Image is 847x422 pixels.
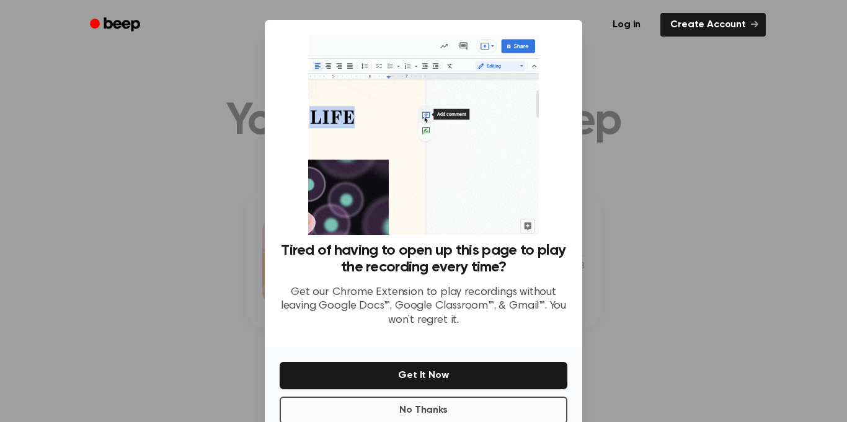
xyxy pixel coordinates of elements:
img: Beep extension in action [308,35,538,235]
h3: Tired of having to open up this page to play the recording every time? [280,242,567,276]
a: Log in [600,11,653,39]
button: Get It Now [280,362,567,389]
a: Create Account [660,13,766,37]
p: Get our Chrome Extension to play recordings without leaving Google Docs™, Google Classroom™, & Gm... [280,286,567,328]
a: Beep [81,13,151,37]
